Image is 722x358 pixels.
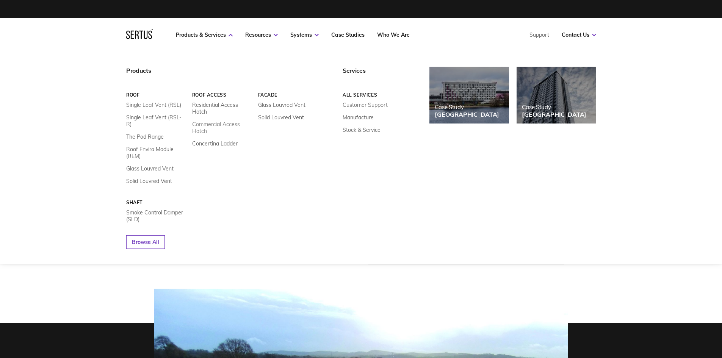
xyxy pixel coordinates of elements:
[126,133,164,140] a: The Pod Range
[245,31,278,38] a: Resources
[192,140,237,147] a: Concertina Ladder
[517,67,596,124] a: Case Study[GEOGRAPHIC_DATA]
[176,31,233,38] a: Products & Services
[126,200,186,205] a: Shaft
[586,270,722,358] iframe: Chat Widget
[126,67,318,82] div: Products
[343,127,381,133] a: Stock & Service
[126,209,186,223] a: Smoke Control Damper (SLD)
[435,103,499,111] div: Case Study
[377,31,410,38] a: Who We Are
[522,111,586,118] div: [GEOGRAPHIC_DATA]
[126,102,181,108] a: Single Leaf Vent (RSL)
[126,235,165,249] a: Browse All
[343,114,374,121] a: Manufacture
[562,31,596,38] a: Contact Us
[258,92,318,98] a: Facade
[343,67,407,82] div: Services
[126,92,186,98] a: Roof
[192,102,252,115] a: Residential Access Hatch
[126,114,186,128] a: Single Leaf Vent (RSL-R)
[290,31,319,38] a: Systems
[529,31,549,38] a: Support
[126,165,174,172] a: Glass Louvred Vent
[192,121,252,134] a: Commercial Access Hatch
[435,111,499,118] div: [GEOGRAPHIC_DATA]
[343,92,407,98] a: All services
[192,92,252,98] a: Roof Access
[522,103,586,111] div: Case Study
[126,178,172,184] a: Solid Louvred Vent
[343,102,388,108] a: Customer Support
[258,102,305,108] a: Glass Louvred Vent
[429,67,509,124] a: Case Study[GEOGRAPHIC_DATA]
[126,146,186,159] a: Roof Enviro Module (REM)
[258,114,304,121] a: Solid Louvred Vent
[331,31,365,38] a: Case Studies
